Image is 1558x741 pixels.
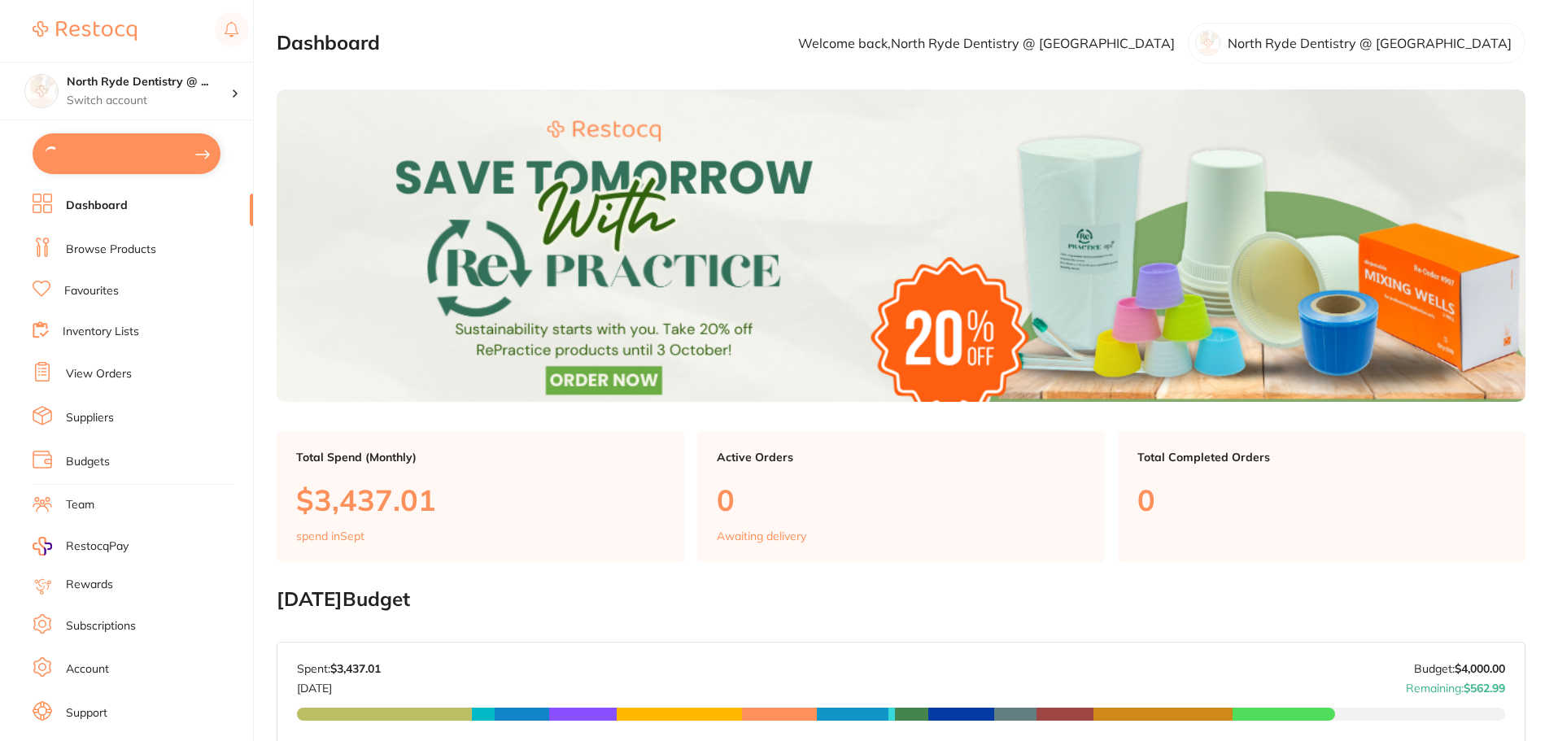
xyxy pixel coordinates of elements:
p: Switch account [67,93,231,109]
p: Awaiting delivery [717,530,806,543]
p: Budget: [1414,662,1505,675]
img: Dashboard [277,89,1525,402]
a: RestocqPay [33,537,129,556]
a: Dashboard [66,198,128,214]
a: Total Completed Orders0 [1118,431,1525,563]
a: Budgets [66,454,110,470]
a: Total Spend (Monthly)$3,437.01spend inSept [277,431,684,563]
p: Total Completed Orders [1137,451,1506,464]
a: Account [66,661,109,678]
h4: North Ryde Dentistry @ Macquarie Park [67,74,231,90]
a: Browse Products [66,242,156,258]
p: Total Spend (Monthly) [296,451,665,464]
strong: $3,437.01 [330,661,381,676]
a: Active Orders0Awaiting delivery [697,431,1105,563]
h2: Dashboard [277,32,380,54]
a: Team [66,497,94,513]
p: Spent: [297,662,381,675]
a: View Orders [66,366,132,382]
p: [DATE] [297,675,381,695]
img: Restocq Logo [33,21,137,41]
a: Rewards [66,577,113,593]
p: 0 [717,483,1085,517]
strong: $562.99 [1464,681,1505,695]
a: Favourites [64,283,119,299]
img: North Ryde Dentistry @ Macquarie Park [25,75,58,107]
p: spend in Sept [296,530,364,543]
p: Remaining: [1406,675,1505,695]
p: Welcome back, North Ryde Dentistry @ [GEOGRAPHIC_DATA] [798,36,1175,50]
a: Suppliers [66,410,114,426]
a: Inventory Lists [63,324,139,340]
a: Restocq Logo [33,12,137,50]
p: North Ryde Dentistry @ [GEOGRAPHIC_DATA] [1228,36,1512,50]
a: Support [66,705,107,721]
span: RestocqPay [66,538,129,555]
h2: [DATE] Budget [277,588,1525,611]
p: 0 [1137,483,1506,517]
p: Active Orders [717,451,1085,464]
strong: $4,000.00 [1455,661,1505,676]
a: Subscriptions [66,618,136,634]
p: $3,437.01 [296,483,665,517]
img: RestocqPay [33,537,52,556]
